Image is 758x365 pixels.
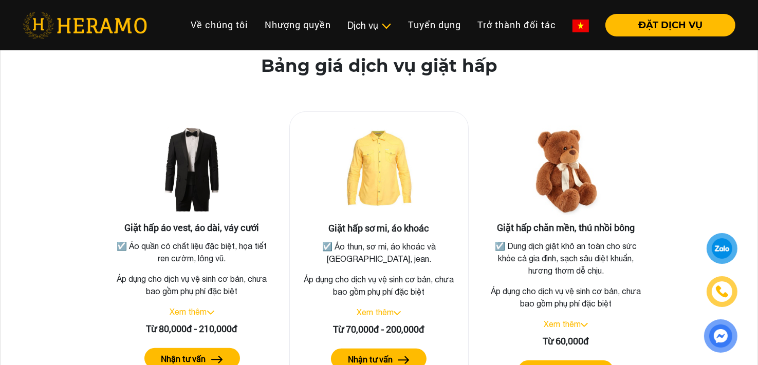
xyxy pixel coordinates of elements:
[300,240,458,265] p: ☑️ Áo thun, sơ mi, áo khoác và [GEOGRAPHIC_DATA], jean.
[398,356,410,364] img: arrow
[486,240,645,277] p: ☑️ Dung dịch giặt khô an toàn cho sức khỏe cả gia đình, sạch sâu diệt khuẩn, hương thơm dễ chịu.
[347,18,392,32] div: Dịch vụ
[182,14,256,36] a: Về chúng tôi
[484,222,648,234] h3: Giặt hấp chăn mền, thú nhồi bông
[708,278,736,305] a: phone-icon
[23,12,147,39] img: heramo-logo.png
[207,311,214,315] img: arrow_down.svg
[484,285,648,310] p: Áp dụng cho dịch vụ vệ sinh cơ bản, chưa bao gồm phụ phí đặc biệt
[298,273,460,298] p: Áp dụng cho dịch vụ vệ sinh cơ bản, chưa bao gồm phụ phí đặc biệt
[400,14,469,36] a: Tuyển dụng
[298,223,460,234] h3: Giặt hấp sơ mi, áo khoác
[514,120,617,222] img: Giặt hấp chăn mền, thú nhồi bông
[211,356,223,363] img: arrow
[357,308,394,317] a: Xem thêm
[394,311,401,315] img: arrow_down.svg
[484,334,648,348] div: Từ 60,000đ
[381,21,392,31] img: subToggleIcon
[572,20,589,32] img: vn-flag.png
[256,14,339,36] a: Nhượng quyền
[605,14,735,36] button: ĐẶT DỊCH VỤ
[110,222,274,234] h3: Giặt hấp áo vest, áo dài, váy cưới
[110,273,274,297] p: Áp dụng cho dịch vụ vệ sinh cơ bản, chưa bao gồm phụ phí đặc biệt
[113,240,272,264] p: ☑️ Áo quần có chất liệu đặc biệt, họa tiết ren cườm, lông vũ.
[544,319,581,329] a: Xem thêm
[261,55,497,76] h2: Bảng giá dịch vụ giặt hấp
[298,322,460,336] div: Từ 70,000đ - 200,000đ
[327,120,430,223] img: Giặt hấp sơ mi, áo khoác
[716,286,728,297] img: phone-icon
[597,21,735,30] a: ĐẶT DỊCH VỤ
[110,322,274,336] div: Từ 80,000đ - 210,000đ
[469,14,564,36] a: Trở thành đối tác
[581,323,588,327] img: arrow_down.svg
[170,307,207,316] a: Xem thêm
[141,120,244,222] img: Giặt hấp áo vest, áo dài, váy cưới
[161,353,206,365] label: Nhận tư vấn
